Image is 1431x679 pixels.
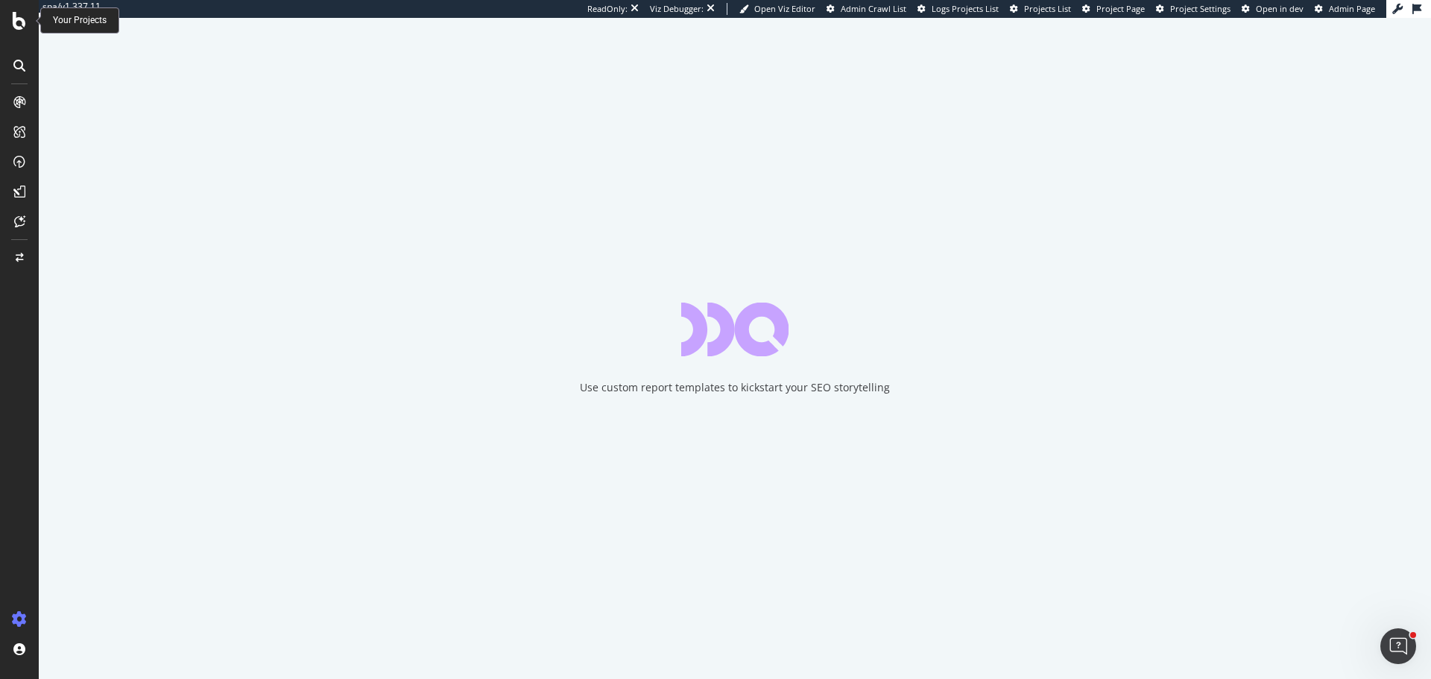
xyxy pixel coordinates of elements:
[1380,628,1416,664] iframe: Intercom live chat
[681,303,789,356] div: animation
[1010,3,1071,15] a: Projects List
[827,3,906,15] a: Admin Crawl List
[754,3,815,14] span: Open Viz Editor
[1024,3,1071,14] span: Projects List
[1315,3,1375,15] a: Admin Page
[917,3,999,15] a: Logs Projects List
[1082,3,1145,15] a: Project Page
[53,14,107,27] div: Your Projects
[587,3,628,15] div: ReadOnly:
[739,3,815,15] a: Open Viz Editor
[1156,3,1231,15] a: Project Settings
[580,380,890,395] div: Use custom report templates to kickstart your SEO storytelling
[1170,3,1231,14] span: Project Settings
[841,3,906,14] span: Admin Crawl List
[1329,3,1375,14] span: Admin Page
[650,3,704,15] div: Viz Debugger:
[1256,3,1304,14] span: Open in dev
[1242,3,1304,15] a: Open in dev
[1096,3,1145,14] span: Project Page
[932,3,999,14] span: Logs Projects List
